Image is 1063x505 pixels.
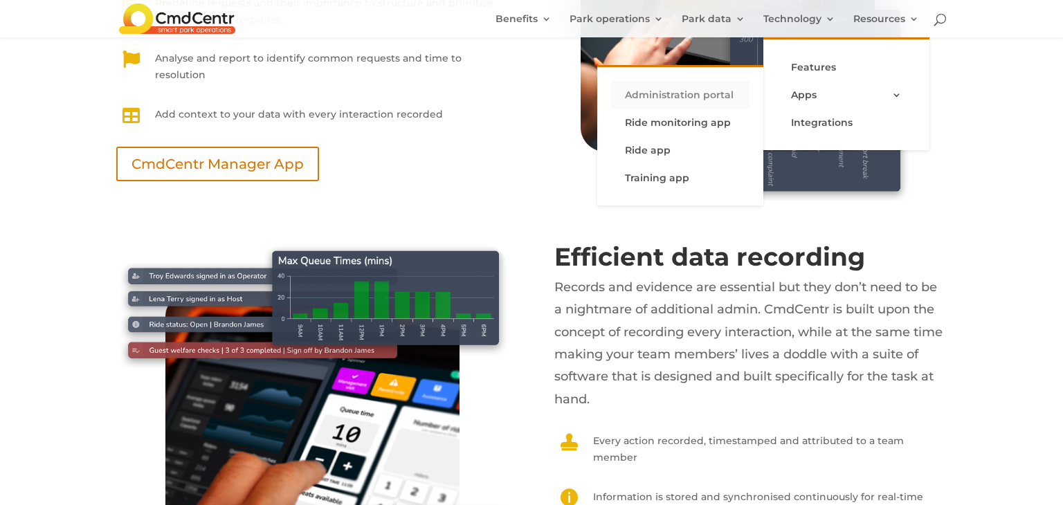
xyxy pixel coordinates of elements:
img: CmdCentr [119,3,235,33]
a: Benefits [496,14,552,37]
a: Features [777,53,916,81]
a: CmdCentr Manager App [116,147,319,181]
p: Add context to your data with every interaction recorded [155,107,503,123]
p: Analyse and report to identify common requests and time to resolution [155,50,503,84]
span:  [122,50,140,68]
a: Ride monitoring app [611,109,749,136]
b: Efficient data recording [554,241,865,272]
p: Every action recorded, timestamped and attributed to a team member [593,433,941,466]
a: Ride app [611,136,749,164]
a: Resources [853,14,919,37]
a: Apps [777,81,916,109]
p: Records and evidence are essential but they don’t need to be a nightmare of additional admin. Cmd... [554,276,947,410]
a: Park data [682,14,745,37]
a: Park operations [570,14,664,37]
span:  [122,107,140,124]
a: Integrations [777,109,916,136]
a: Administration portal [611,81,749,109]
a: Training app [611,164,749,192]
span:  [561,433,578,450]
